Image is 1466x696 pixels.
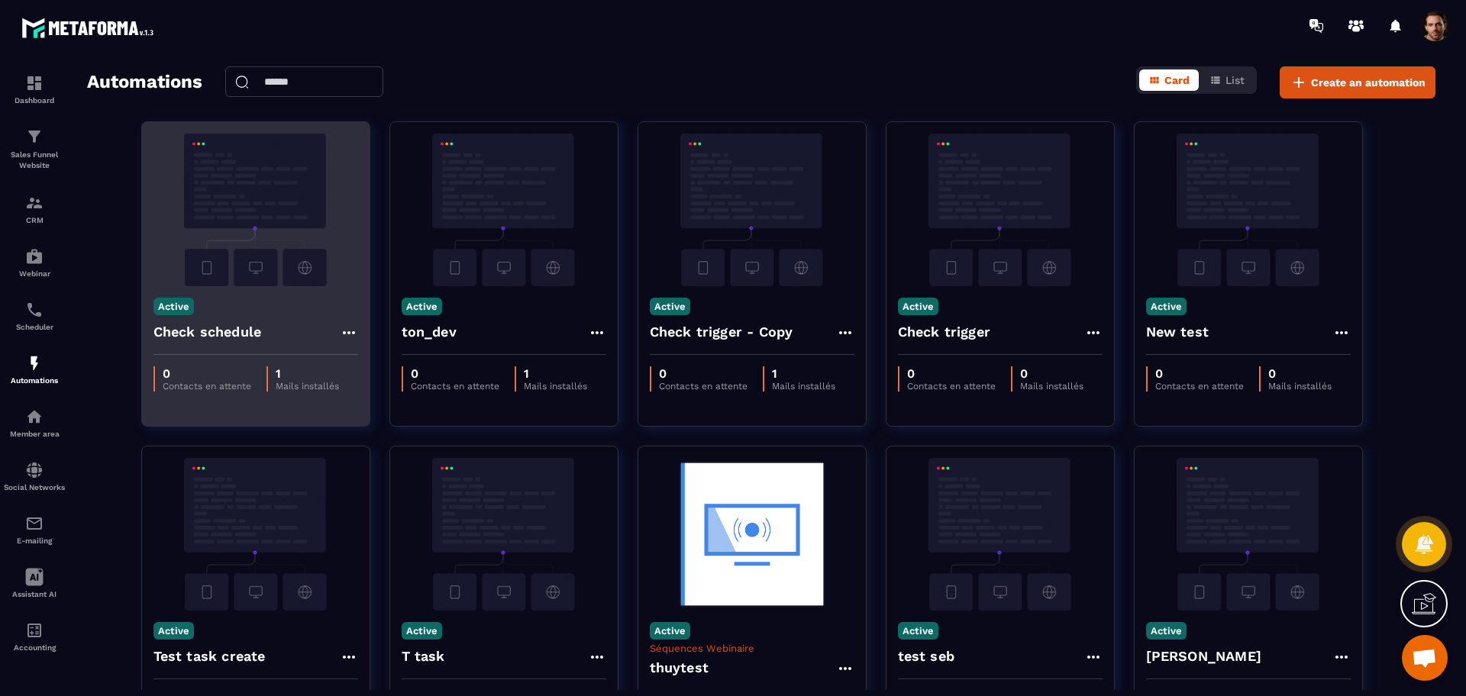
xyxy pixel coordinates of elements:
p: 0 [659,366,748,381]
p: 0 [1020,366,1083,381]
img: automation-background [153,458,358,611]
div: Mở cuộc trò chuyện [1402,635,1448,681]
p: Contacts en attente [1155,381,1244,391]
h4: Check schedule [153,321,262,343]
img: accountant [25,621,44,640]
img: email [25,514,44,533]
img: automations [25,408,44,426]
p: Active [402,622,442,640]
button: Card [1139,69,1199,91]
p: Accounting [4,643,65,652]
p: CRM [4,216,65,224]
p: Member area [4,430,65,438]
p: Webinar [4,269,65,278]
img: automation-background [1146,458,1351,611]
p: Dashboard [4,96,65,105]
a: automationsautomationsWebinar [4,236,65,289]
a: automationsautomationsMember area [4,396,65,449]
img: automation-background [402,458,606,611]
p: Mails installés [276,381,339,391]
a: formationformationSales Funnel Website [4,116,65,182]
p: Assistant AI [4,590,65,598]
h4: [PERSON_NAME] [1146,646,1262,667]
a: emailemailE-mailing [4,503,65,556]
img: automation-background [1146,134,1351,286]
h2: Automations [87,66,202,98]
p: Active [898,298,938,315]
p: E-mailing [4,536,65,545]
a: formationformationDashboard [4,63,65,116]
p: 1 [276,366,339,381]
a: schedulerschedulerScheduler [4,289,65,343]
img: automations [25,247,44,266]
p: Mails installés [772,381,835,391]
p: 0 [163,366,251,381]
h4: Check trigger - Copy [650,321,793,343]
img: social-network [25,461,44,479]
p: Social Networks [4,483,65,491]
span: List [1225,74,1245,86]
img: scheduler [25,301,44,319]
h4: New test [1146,321,1209,343]
p: Mails installés [1268,381,1332,391]
p: Active [153,298,194,315]
p: Active [402,298,442,315]
p: Séquences Webinaire [650,643,854,654]
p: 0 [411,366,499,381]
h4: Check trigger [898,321,991,343]
h4: ton_dev [402,321,457,343]
span: Create an automation [1311,75,1426,90]
p: 0 [1155,366,1244,381]
p: 0 [1268,366,1332,381]
img: automation-background [898,134,1103,286]
h4: test seb [898,646,955,667]
p: Automations [4,376,65,385]
span: Card [1164,74,1190,86]
a: accountantaccountantAccounting [4,610,65,663]
a: formationformationCRM [4,182,65,236]
img: formation [25,194,44,212]
p: Contacts en attente [411,381,499,391]
img: logo [21,14,159,42]
p: Contacts en attente [163,381,251,391]
h4: thuytest [650,657,709,678]
img: formation [25,74,44,92]
a: Assistant AI [4,556,65,610]
img: automation-background [898,458,1103,611]
p: Contacts en attente [907,381,996,391]
p: Active [650,622,690,640]
p: 0 [907,366,996,381]
button: List [1200,69,1254,91]
p: Active [153,622,194,640]
p: Active [650,298,690,315]
img: automations [25,354,44,372]
p: Mails installés [1020,381,1083,391]
img: formation [25,127,44,146]
img: automation-background [650,458,854,611]
p: Active [898,622,938,640]
button: Create an automation [1280,66,1435,98]
img: automation-background [650,134,854,286]
h4: T task [402,646,445,667]
img: automation-background [153,134,358,286]
p: Active [1146,298,1187,315]
p: Active [1146,622,1187,640]
h4: Test task create [153,646,266,667]
p: Mails installés [524,381,587,391]
p: 1 [772,366,835,381]
a: automationsautomationsAutomations [4,343,65,396]
a: social-networksocial-networkSocial Networks [4,449,65,503]
img: automation-background [402,134,606,286]
p: Contacts en attente [659,381,748,391]
p: Sales Funnel Website [4,150,65,171]
p: 1 [524,366,587,381]
p: Scheduler [4,323,65,331]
